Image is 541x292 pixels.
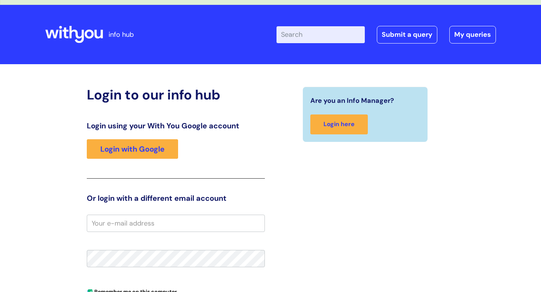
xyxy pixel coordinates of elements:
[87,139,178,159] a: Login with Google
[310,114,368,134] a: Login here
[377,26,437,43] a: Submit a query
[87,194,265,203] h3: Or login with a different email account
[87,87,265,103] h2: Login to our info hub
[109,29,134,41] p: info hub
[277,26,365,43] input: Search
[310,95,394,107] span: Are you an Info Manager?
[449,26,496,43] a: My queries
[87,121,265,130] h3: Login using your With You Google account
[87,215,265,232] input: Your e-mail address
